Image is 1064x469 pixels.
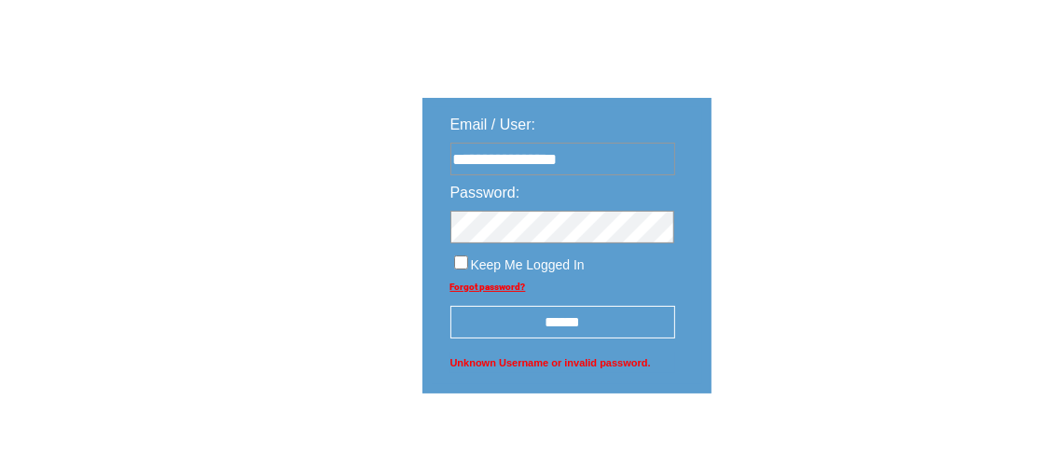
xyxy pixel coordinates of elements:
[450,352,675,373] span: Unknown Username or invalid password.
[450,282,526,292] a: Forgot password?
[450,117,536,132] span: Email / User:
[471,257,585,272] span: Keep Me Logged In
[766,440,859,463] img: transparent.png
[450,185,520,200] span: Password:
